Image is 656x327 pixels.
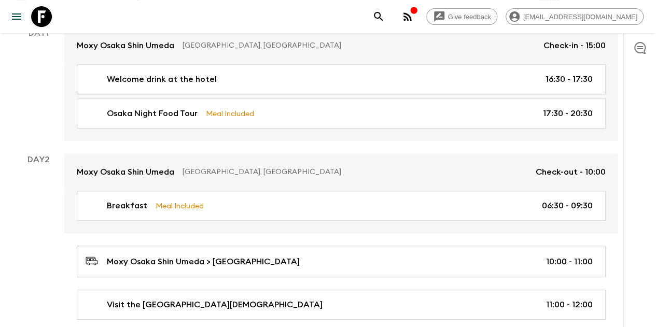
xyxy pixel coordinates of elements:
[206,108,254,119] p: Meal Included
[543,39,606,52] p: Check-in - 15:00
[107,200,147,212] p: Breakfast
[64,27,618,64] a: Moxy Osaka Shin Umeda[GEOGRAPHIC_DATA], [GEOGRAPHIC_DATA]Check-in - 15:00
[183,167,527,177] p: [GEOGRAPHIC_DATA], [GEOGRAPHIC_DATA]
[6,6,27,27] button: menu
[156,200,204,211] p: Meal Included
[542,200,593,212] p: 06:30 - 09:30
[77,290,606,320] a: Visit the [GEOGRAPHIC_DATA][DEMOGRAPHIC_DATA]11:00 - 12:00
[77,246,606,277] a: Moxy Osaka Shin Umeda > [GEOGRAPHIC_DATA]10:00 - 11:00
[107,255,300,268] p: Moxy Osaka Shin Umeda > [GEOGRAPHIC_DATA]
[543,107,593,120] p: 17:30 - 20:30
[12,27,64,39] p: Day 1
[77,191,606,221] a: BreakfastMeal Included06:30 - 09:30
[442,13,497,21] span: Give feedback
[107,73,217,86] p: Welcome drink at the hotel
[546,73,593,86] p: 16:30 - 17:30
[77,98,606,129] a: Osaka Night Food TourMeal Included17:30 - 20:30
[183,40,535,51] p: [GEOGRAPHIC_DATA], [GEOGRAPHIC_DATA]
[64,153,618,191] a: Moxy Osaka Shin Umeda[GEOGRAPHIC_DATA], [GEOGRAPHIC_DATA]Check-out - 10:00
[107,107,198,120] p: Osaka Night Food Tour
[506,8,644,25] div: [EMAIL_ADDRESS][DOMAIN_NAME]
[77,166,174,178] p: Moxy Osaka Shin Umeda
[426,8,497,25] a: Give feedback
[77,39,174,52] p: Moxy Osaka Shin Umeda
[12,153,64,166] p: Day 2
[546,255,593,268] p: 10:00 - 11:00
[368,6,389,27] button: search adventures
[77,64,606,94] a: Welcome drink at the hotel16:30 - 17:30
[518,13,643,21] span: [EMAIL_ADDRESS][DOMAIN_NAME]
[107,298,323,311] p: Visit the [GEOGRAPHIC_DATA][DEMOGRAPHIC_DATA]
[546,298,593,311] p: 11:00 - 12:00
[536,166,606,178] p: Check-out - 10:00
